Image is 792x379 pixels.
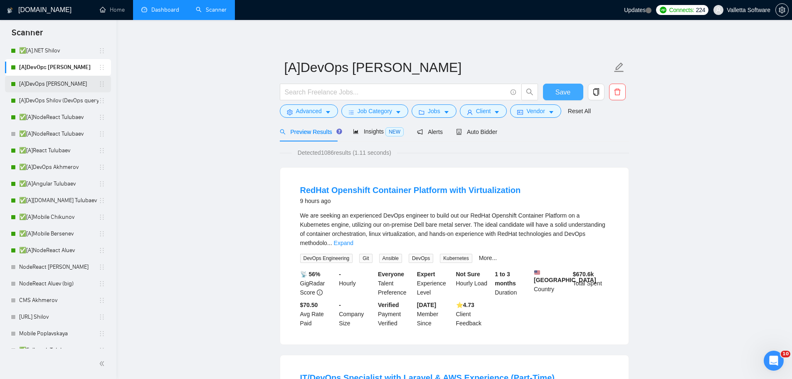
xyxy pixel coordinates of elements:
[19,192,99,209] a: ✅[A][DOMAIN_NAME] Tulubaev
[716,7,721,13] span: user
[296,107,322,116] span: Advanced
[440,254,472,263] span: Kubernetes
[5,209,111,225] li: ✅[A]Mobile Chikunov
[19,126,99,142] a: ✅[A]NodeReact Tulubaev
[624,7,646,13] span: Updates
[395,109,401,115] span: caret-down
[19,259,99,275] a: NodeReact [PERSON_NAME]
[17,128,139,145] div: Обычно мы отвечаем в течение менее минуты
[12,180,154,204] div: ✅ How To: Connect your agency to [DOMAIN_NAME]
[534,270,596,283] b: [GEOGRAPHIC_DATA]
[317,290,323,295] span: info-circle
[5,192,111,209] li: ✅[A]Angular.NET Tulubaev
[5,159,111,176] li: ✅[A]DevOps Akhmerov
[341,104,408,118] button: barsJob Categorycaret-down
[456,129,462,135] span: robot
[99,280,105,287] span: holder
[336,128,343,135] div: Tooltip anchor
[412,104,456,118] button: folderJobscaret-down
[5,342,111,359] li: ✅Fullstack Tulubaev
[19,342,99,359] a: ✅Fullstack Tulubaev
[99,247,105,254] span: holder
[115,13,131,30] img: Profile image for Sofiia
[44,280,55,286] span: Чат
[99,264,105,270] span: holder
[12,244,154,259] div: Sardor AI Prompt Library
[415,270,454,297] div: Experience Level
[428,107,440,116] span: Jobs
[19,76,99,92] a: [A]DevOps [PERSON_NAME]
[133,260,166,293] button: Задачи
[19,309,99,325] a: [URL] Shilov
[337,270,376,297] div: Hourly
[99,64,105,71] span: holder
[517,109,523,115] span: idcard
[17,232,139,240] div: 👑 Laziza AI - Job Pre-Qualification
[454,270,493,297] div: Hourly Load
[456,129,497,135] span: Auto Bidder
[419,109,424,115] span: folder
[571,270,610,297] div: Total Spent
[99,314,105,320] span: holder
[280,104,338,118] button: settingAdvancedcaret-down
[494,109,500,115] span: caret-down
[5,92,111,109] li: [A]DevOps Shilov (DevOps query)
[415,300,454,328] div: Member Since
[17,208,139,225] div: 🔠 GigRadar Search Syntax: Query Operators for Optimized Job Searches
[5,275,111,292] li: NodeReact Aluev (big)
[548,109,554,115] span: caret-down
[337,300,376,328] div: Company Size
[300,196,521,206] div: 9 hours ago
[359,254,372,263] span: Git
[280,129,286,135] span: search
[353,129,359,134] span: area-chart
[417,129,443,135] span: Alerts
[417,271,435,277] b: Expert
[292,148,397,157] span: Detected 1086 results (1.11 seconds)
[532,270,571,297] div: Country
[99,81,105,87] span: holder
[19,176,99,192] a: ✅[A]Angular Tulubaev
[19,109,99,126] a: ✅[A]NodeReact Tulubaev
[287,109,293,115] span: setting
[764,351,784,371] iframe: Intercom live chat
[5,259,111,275] li: NodeReact Chizhevsky
[5,76,111,92] li: [A]DevOps Shilov
[17,16,30,29] img: logo
[138,280,160,286] span: Задачи
[5,27,49,44] span: Scanner
[669,5,694,15] span: Connects:
[376,270,415,297] div: Talent Preference
[5,242,111,259] li: ✅[A]NodeReact Aluev
[300,212,605,246] span: We are seeking an experienced DevOps engineer to build out our RedHat Openshift Container Platfor...
[495,271,516,287] b: 1 to 3 months
[99,347,105,354] span: holder
[99,230,105,237] span: holder
[609,88,625,96] span: delete
[555,87,570,97] span: Save
[300,254,353,263] span: DevOps Engineering
[460,104,507,118] button: userClientcaret-down
[280,129,340,135] span: Preview Results
[609,84,626,100] button: delete
[300,271,321,277] b: 📡 56%
[300,186,521,195] a: RedHat Openshift Container Platform with Virtualization
[568,107,591,116] a: Reset All
[5,126,111,142] li: ✅[A]NodeReact Tulubaev
[17,164,76,173] span: Поиск по статьям
[99,330,105,337] span: holder
[299,270,338,297] div: GigRadar Score
[543,84,583,100] button: Save
[775,7,789,13] a: setting
[775,3,789,17] button: setting
[521,84,538,100] button: search
[12,228,154,244] div: 👑 Laziza AI - Job Pre-Qualification
[104,280,129,286] span: Помощь
[660,7,666,13] img: upwork-logo.png
[300,211,609,248] div: We are seeking an experienced DevOps engineer to build out our RedHat Openshift Container Platfor...
[476,107,491,116] span: Client
[19,292,99,309] a: CMS Akhmerov
[131,13,147,30] img: Profile image for Nazar
[334,240,353,246] a: Expand
[339,302,341,308] b: -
